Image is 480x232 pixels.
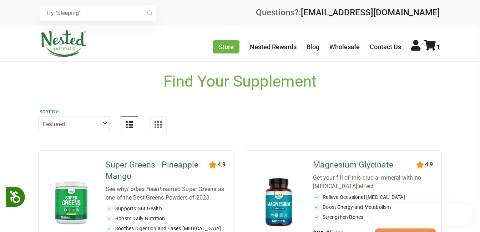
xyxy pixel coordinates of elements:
img: Magnesium Glycinate [258,175,300,230]
a: Store [213,40,239,53]
label: Sort by: [40,109,108,115]
a: Magnesium Glycinate [313,159,417,171]
a: Wholesale [329,43,360,51]
em: Forbes Health [127,186,163,192]
a: Super Greens - Pineapple Mango [106,159,210,182]
li: Supports Gut Health [106,205,228,212]
span: 1 [436,43,440,51]
img: Grid [155,121,162,128]
li: Strengthen Bones [313,213,435,221]
div: Get your fill of this crucial mineral with no [MEDICAL_DATA] effect [313,174,435,191]
img: List [126,121,133,128]
a: Blog [307,43,319,51]
a: 1 [424,43,440,51]
li: Boosts Daily Nutrition [106,215,228,222]
a: Contact Us [370,43,401,51]
div: Questions?: [256,8,440,17]
h1: Find Your Supplement [163,72,317,91]
img: Super Greens - Pineapple Mango [50,178,92,227]
li: Soothes Digestion and Eases [MEDICAL_DATA] [106,225,228,232]
div: See why named Super Greens as one of the Best Greens Powders of 2023 [106,185,228,202]
a: Nested Rewards [250,43,297,51]
li: Relieve Occasional [MEDICAL_DATA] [313,194,435,201]
img: Nested Naturals [40,30,87,57]
a: [EMAIL_ADDRESS][DOMAIN_NAME] [301,7,440,17]
li: Boost Energy and Metabolism [313,203,435,211]
input: Try "Sleeping" [40,5,156,21]
iframe: Button to open loyalty program pop-up [373,203,473,225]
